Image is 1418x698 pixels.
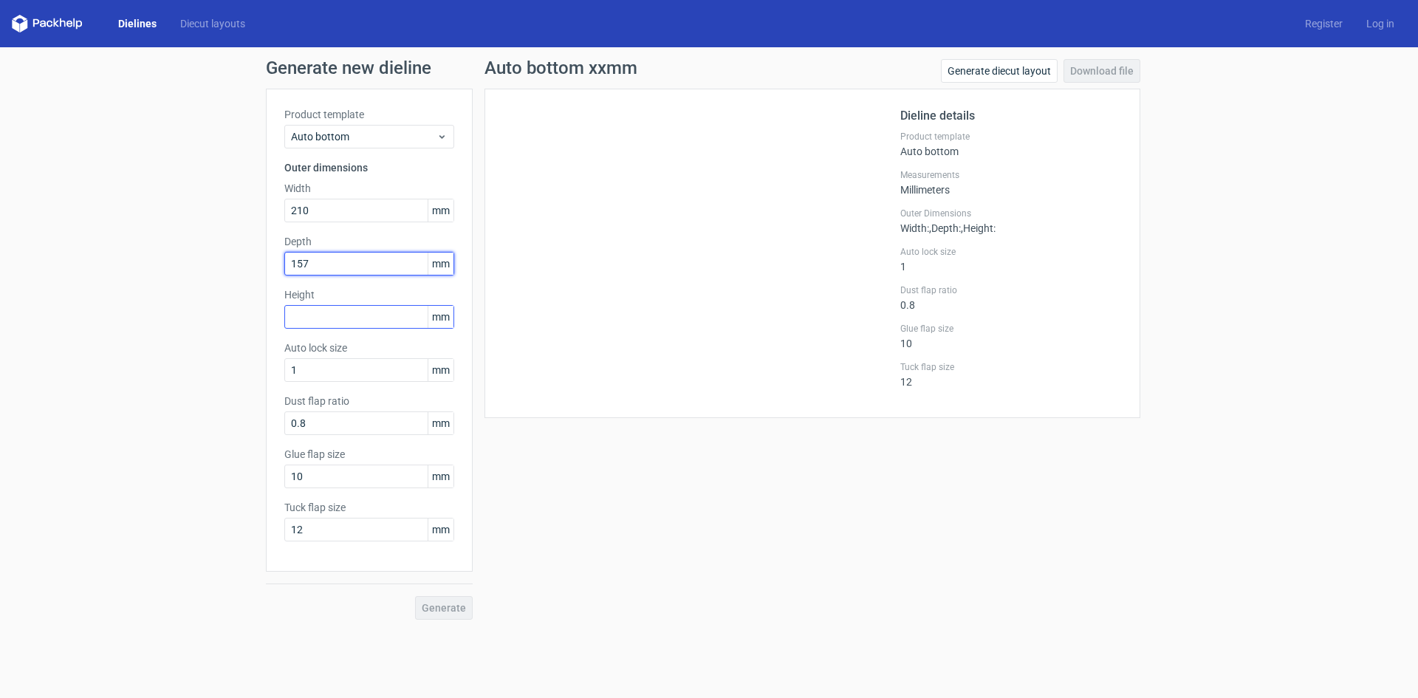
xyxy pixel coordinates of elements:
[900,222,929,234] span: Width :
[284,234,454,249] label: Depth
[900,284,1122,311] div: 0.8
[428,465,453,487] span: mm
[428,253,453,275] span: mm
[900,361,1122,388] div: 12
[284,500,454,515] label: Tuck flap size
[900,169,1122,181] label: Measurements
[961,222,996,234] span: , Height :
[428,412,453,434] span: mm
[284,447,454,462] label: Glue flap size
[291,129,436,144] span: Auto bottom
[929,222,961,234] span: , Depth :
[284,287,454,302] label: Height
[900,131,1122,157] div: Auto bottom
[284,341,454,355] label: Auto lock size
[900,323,1122,349] div: 10
[106,16,168,31] a: Dielines
[900,131,1122,143] label: Product template
[168,16,257,31] a: Diecut layouts
[1293,16,1354,31] a: Register
[428,359,453,381] span: mm
[428,519,453,541] span: mm
[428,199,453,222] span: mm
[900,169,1122,196] div: Millimeters
[900,323,1122,335] label: Glue flap size
[900,361,1122,373] label: Tuck flap size
[900,208,1122,219] label: Outer Dimensions
[941,59,1058,83] a: Generate diecut layout
[284,160,454,175] h3: Outer dimensions
[900,246,1122,273] div: 1
[284,181,454,196] label: Width
[266,59,1152,77] h1: Generate new dieline
[900,246,1122,258] label: Auto lock size
[1354,16,1406,31] a: Log in
[284,107,454,122] label: Product template
[428,306,453,328] span: mm
[900,107,1122,125] h2: Dieline details
[484,59,637,77] h1: Auto bottom xxmm
[900,284,1122,296] label: Dust flap ratio
[284,394,454,408] label: Dust flap ratio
